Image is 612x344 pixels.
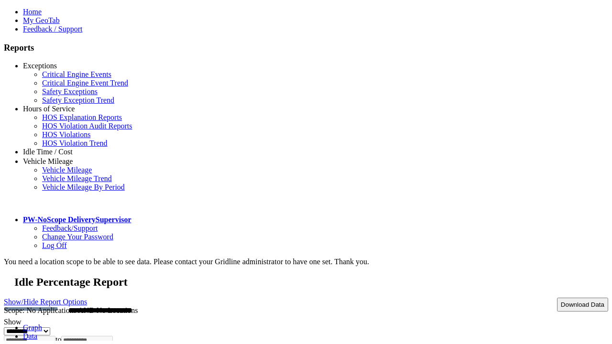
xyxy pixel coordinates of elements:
[55,335,61,344] span: to
[557,298,608,312] button: Download Data
[42,166,92,174] a: Vehicle Mileage
[23,215,131,224] a: PW-NoScope DeliverySupervisor
[4,258,608,266] div: You need a location scope to be able to see data. Please contact your Gridline administrator to h...
[42,156,70,164] a: Idle Cost
[23,25,82,33] a: Feedback / Support
[23,8,42,16] a: Home
[4,306,138,314] span: Scope: No Applications AND No Locations
[42,224,98,232] a: Feedback/Support
[42,70,111,78] a: Critical Engine Events
[42,96,114,104] a: Safety Exception Trend
[4,43,608,53] h3: Reports
[42,183,125,191] a: Vehicle Mileage By Period
[42,87,98,96] a: Safety Exceptions
[23,323,42,332] a: Graph
[42,130,90,139] a: HOS Violations
[23,105,75,113] a: Hours of Service
[42,113,122,121] a: HOS Explanation Reports
[42,79,128,87] a: Critical Engine Event Trend
[23,16,60,24] a: My GeoTab
[42,233,113,241] a: Change Your Password
[23,332,37,340] a: Data
[23,148,73,156] a: Idle Time / Cost
[4,295,87,308] a: Show/Hide Report Options
[23,62,57,70] a: Exceptions
[42,174,112,183] a: Vehicle Mileage Trend
[4,318,21,326] label: Show
[42,241,67,249] a: Log Off
[23,157,73,165] a: Vehicle Mileage
[42,122,132,130] a: HOS Violation Audit Reports
[42,139,108,147] a: HOS Violation Trend
[14,276,608,289] h2: Idle Percentage Report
